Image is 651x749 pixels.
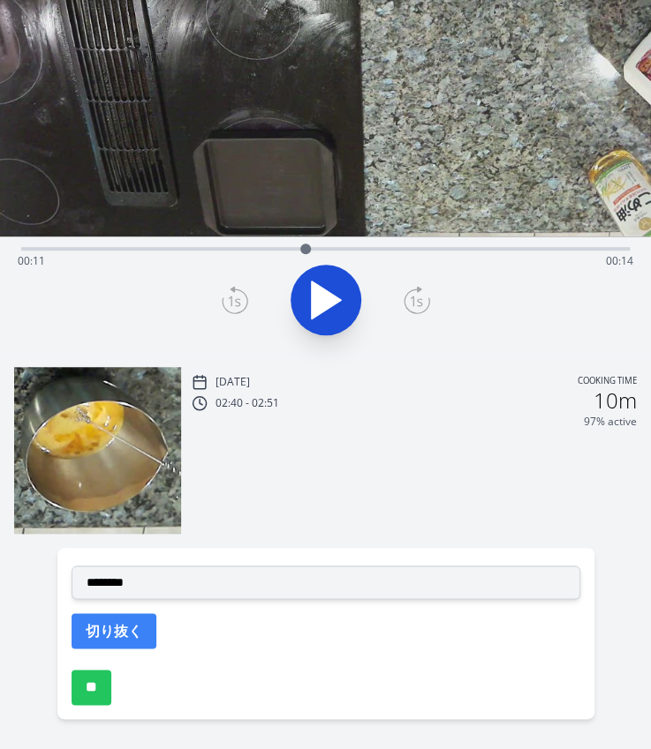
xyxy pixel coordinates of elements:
p: 02:40 - 02:51 [215,396,278,410]
p: Cooking time [578,374,637,390]
span: 00:14 [606,253,633,268]
p: 97% active [584,415,637,429]
img: 250905174120_thumb.jpeg [14,367,181,534]
button: 切り抜く [72,613,156,648]
p: [DATE] [215,375,249,389]
h2: 10m [594,390,637,411]
span: 00:11 [18,253,45,268]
